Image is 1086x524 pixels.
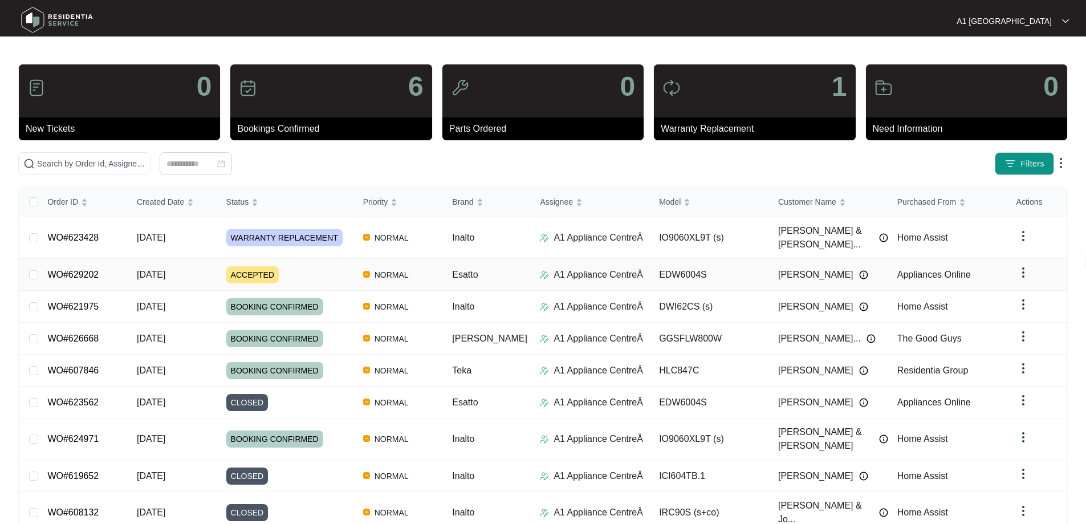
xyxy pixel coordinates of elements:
img: Vercel Logo [363,367,370,373]
span: Teka [452,365,471,375]
span: NORMAL [370,506,413,519]
img: Assigner Icon [540,434,549,444]
p: A1 Appliance CentreÂ [554,469,643,483]
p: Bookings Confirmed [237,122,432,136]
span: [DATE] [137,507,165,517]
img: dropdown arrow [1054,156,1068,170]
img: Info icon [859,472,868,481]
span: [DATE] [137,302,165,311]
span: [PERSON_NAME] & [PERSON_NAME]... [778,224,873,251]
span: CLOSED [226,468,269,485]
th: Assignee [531,187,650,217]
td: DWI62CS (s) [650,291,769,323]
img: dropdown arrow [1016,298,1030,311]
th: Order ID [38,187,128,217]
span: [PERSON_NAME]... [778,332,861,346]
span: Model [659,196,681,208]
img: Info icon [879,233,888,242]
span: NORMAL [370,364,413,377]
a: WO#624971 [47,434,99,444]
a: WO#629202 [47,270,99,279]
p: A1 Appliance CentreÂ [554,268,643,282]
img: icon [239,79,257,97]
span: [DATE] [137,270,165,279]
p: A1 Appliance CentreÂ [554,432,643,446]
span: BOOKING CONFIRMED [226,430,323,448]
span: NORMAL [370,432,413,446]
span: Created Date [137,196,184,208]
td: ICI604TB.1 [650,460,769,492]
p: A1 Appliance CentreÂ [554,300,643,314]
p: A1 Appliance CentreÂ [554,506,643,519]
span: [PERSON_NAME] [778,469,853,483]
span: WARRANTY REPLACEMENT [226,229,343,246]
span: [PERSON_NAME] [778,396,853,409]
img: icon [451,79,469,97]
span: Inalto [452,233,474,242]
span: Priority [363,196,388,208]
img: Vercel Logo [363,335,370,342]
a: WO#607846 [47,365,99,375]
img: dropdown arrow [1016,361,1030,375]
span: [PERSON_NAME] [778,268,853,282]
span: NORMAL [370,231,413,245]
span: [DATE] [137,334,165,343]
img: dropdown arrow [1062,18,1069,24]
th: Brand [443,187,531,217]
span: NORMAL [370,332,413,346]
p: 0 [620,73,635,100]
img: filter icon [1004,158,1016,169]
span: NORMAL [370,396,413,409]
span: Residentia Group [897,365,969,375]
span: Purchased From [897,196,956,208]
p: A1 Appliance CentreÂ [554,364,643,377]
span: Status [226,196,249,208]
a: WO#623562 [47,397,99,407]
span: Inalto [452,434,474,444]
img: Vercel Logo [363,271,370,278]
span: Brand [452,196,473,208]
span: [DATE] [137,434,165,444]
img: icon [27,79,46,97]
span: Inalto [452,302,474,311]
span: Appliances Online [897,397,971,407]
span: Esatto [452,397,478,407]
img: residentia service logo [17,3,97,37]
span: The Good Guys [897,334,962,343]
p: New Tickets [26,122,220,136]
span: [DATE] [137,397,165,407]
img: dropdown arrow [1016,266,1030,279]
button: filter iconFilters [995,152,1054,175]
a: WO#621975 [47,302,99,311]
span: Home Assist [897,233,948,242]
img: dropdown arrow [1016,229,1030,243]
span: ACCEPTED [226,266,279,283]
img: Assigner Icon [540,472,549,481]
img: Info icon [859,366,868,375]
span: NORMAL [370,469,413,483]
td: EDW6004S [650,259,769,291]
span: Assignee [540,196,573,208]
td: GGSFLW800W [650,323,769,355]
span: BOOKING CONFIRMED [226,362,323,379]
p: 1 [832,73,847,100]
span: Home Assist [897,471,948,481]
span: Esatto [452,270,478,279]
p: A1 Appliance CentreÂ [554,231,643,245]
td: EDW6004S [650,387,769,419]
span: [PERSON_NAME] [778,300,853,314]
span: Appliances Online [897,270,971,279]
img: Assigner Icon [540,233,549,242]
img: dropdown arrow [1016,393,1030,407]
span: Home Assist [897,507,948,517]
span: BOOKING CONFIRMED [226,330,323,347]
span: CLOSED [226,504,269,521]
img: icon [662,79,681,97]
th: Priority [354,187,444,217]
span: Customer Name [778,196,836,208]
img: Vercel Logo [363,234,370,241]
img: dropdown arrow [1016,467,1030,481]
a: WO#623428 [47,233,99,242]
th: Customer Name [769,187,888,217]
img: Vercel Logo [363,399,370,405]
